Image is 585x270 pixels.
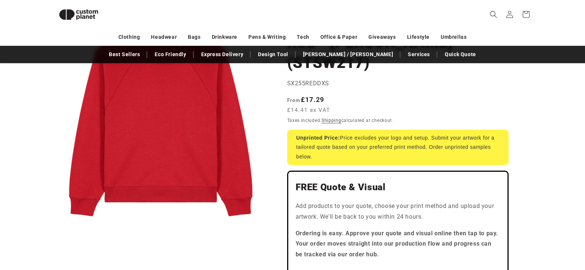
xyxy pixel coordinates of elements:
p: Add products to your quote, choose your print method and upload your artwork. We'll be back to yo... [296,201,500,222]
a: Umbrellas [441,31,467,44]
a: Pens & Writing [248,31,286,44]
a: Quick Quote [441,48,480,61]
media-gallery: Gallery Viewer [53,16,269,232]
div: Widżet czatu [548,235,585,270]
a: Office & Paper [320,31,357,44]
strong: Ordering is easy. Approve your quote and visual online then tap to pay. Your order moves straight... [296,230,499,258]
a: Lifestyle [407,31,430,44]
a: Giveaways [368,31,396,44]
a: Best Sellers [105,48,144,61]
iframe: Chat Widget [548,235,585,270]
a: Design Tool [254,48,292,61]
span: From [287,97,301,103]
span: SX255REDDXS [287,80,330,87]
a: Express Delivery [197,48,247,61]
span: £14.41 ex VAT [287,106,330,115]
strong: Unprinted Price: [296,135,340,141]
h2: FREE Quote & Visual [296,181,500,193]
a: Headwear [151,31,177,44]
div: Price excludes your logo and setup. Submit your artwork for a tailored quote based on your prefer... [287,130,509,165]
a: Clothing [118,31,140,44]
a: Drinkware [212,31,237,44]
a: Bags [188,31,200,44]
a: [PERSON_NAME] / [PERSON_NAME] [299,48,397,61]
summary: Search [485,6,502,23]
a: Tech [297,31,309,44]
strong: £17.29 [287,96,324,103]
a: Shipping [321,118,341,123]
a: Eco Friendly [151,48,190,61]
a: Services [404,48,434,61]
div: Taxes included. calculated at checkout. [287,117,509,124]
img: Custom Planet [53,3,104,26]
